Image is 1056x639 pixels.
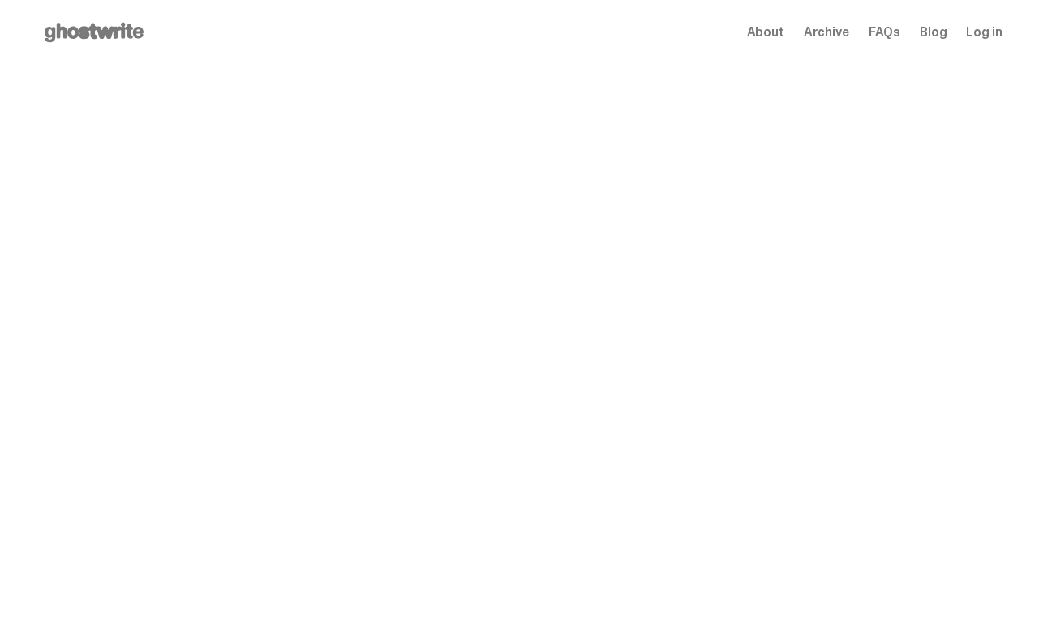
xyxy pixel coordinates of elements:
[747,26,784,39] a: About
[869,26,900,39] a: FAQs
[804,26,849,39] a: Archive
[966,26,1002,39] a: Log in
[920,26,947,39] a: Blog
